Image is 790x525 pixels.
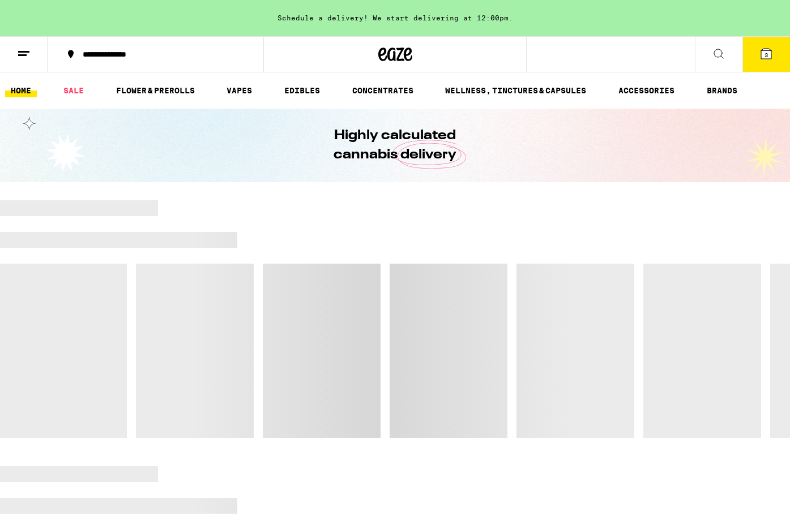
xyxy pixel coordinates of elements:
[701,84,743,97] button: BRANDS
[347,84,419,97] a: CONCENTRATES
[279,84,326,97] a: EDIBLES
[439,84,592,97] a: WELLNESS, TINCTURES & CAPSULES
[302,126,489,165] h1: Highly calculated cannabis delivery
[5,84,37,97] a: HOME
[765,51,768,58] span: 3
[110,84,200,97] a: FLOWER & PREROLLS
[221,84,258,97] a: VAPES
[613,84,680,97] a: ACCESSORIES
[58,84,89,97] a: SALE
[742,37,790,72] button: 3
